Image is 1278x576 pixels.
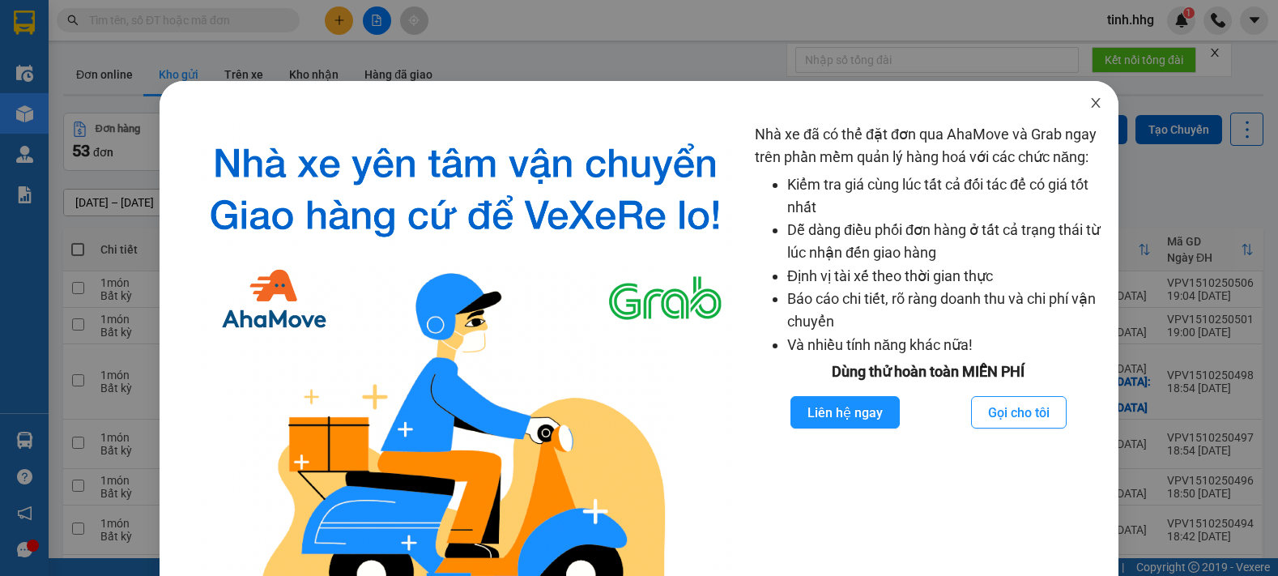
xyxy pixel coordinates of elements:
li: Kiểm tra giá cùng lúc tất cả đối tác để có giá tốt nhất [787,173,1102,220]
div: Dùng thử hoàn toàn MIỄN PHÍ [755,361,1102,383]
li: Báo cáo chi tiết, rõ ràng doanh thu và chi phí vận chuyển [787,288,1102,334]
li: Định vị tài xế theo thời gian thực [787,265,1102,288]
li: Dễ dàng điều phối đơn hàng ở tất cả trạng thái từ lúc nhận đến giao hàng [787,219,1102,265]
span: Gọi cho tôi [988,403,1050,423]
span: Liên hệ ngay [807,403,883,423]
button: Liên hệ ngay [790,396,900,429]
li: Và nhiều tính năng khác nữa! [787,334,1102,356]
button: Close [1073,81,1118,126]
button: Gọi cho tôi [971,396,1067,429]
span: close [1089,96,1102,109]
